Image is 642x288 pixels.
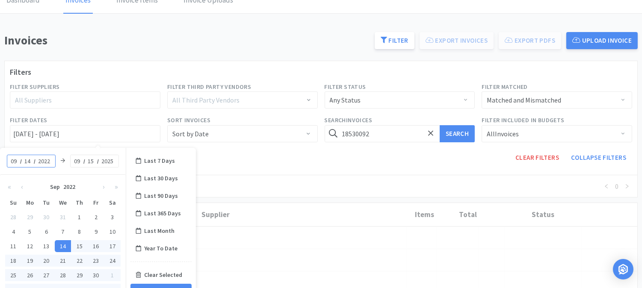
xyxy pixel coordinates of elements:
td: 2022-09-10 [104,224,121,239]
div: 31 [55,211,71,223]
td: 2022-09-02 [88,210,104,224]
th: Su [5,195,22,210]
td: 2022-09-15 [71,239,88,253]
label: Filter Matched [482,82,528,91]
td: 2022-09-05 [22,224,38,239]
div: Any Status [330,92,361,108]
td: 2022-09-24 [104,253,121,268]
div: 8 [71,226,88,238]
td: 2022-08-29 [22,210,38,224]
td: 2022-09-06 [38,224,55,239]
div: 21 [55,255,71,267]
div: / [34,157,36,165]
td: 2022-09-19 [22,253,38,268]
li: Next Page [622,181,632,191]
th: We [55,195,71,210]
div: 11 [5,240,22,252]
div: 22 [71,255,88,267]
div: 27 [38,269,55,281]
div: / [20,157,22,165]
i: icon: left [604,184,609,189]
div: Last 30 Days [130,170,192,187]
div: All Suppliers [15,96,148,104]
label: Search Invoices [325,115,373,125]
th: Th [71,195,88,210]
button: Search [440,125,475,142]
button: ‹ [16,178,28,195]
button: Filter [375,32,414,49]
div: Status [507,210,580,219]
div: 5 [22,226,38,238]
i: icon: right [624,184,630,189]
div: 28 [5,211,22,223]
div: 7 [55,226,71,238]
td: 2022-09-18 [5,253,22,268]
td: 2022-09-29 [71,268,88,282]
div: 10 [104,226,121,238]
div: 30 [88,269,104,281]
button: » [110,178,122,195]
div: 28 [55,269,71,281]
td: 2022-09-01 [71,210,88,224]
td: 2022-09-30 [88,268,104,282]
div: 4 [5,226,22,238]
div: 12 [22,240,38,252]
input: 09 [73,157,82,165]
th: Tu [38,195,55,210]
div: Open Intercom Messenger [613,259,633,279]
div: 6 [38,226,55,238]
input: 14 [24,157,32,165]
td: 2022-09-14 [55,239,71,253]
td: 2022-09-08 [71,224,88,239]
div: Items [408,210,434,219]
div: Clear Selected [130,266,192,284]
div: Supplier [201,210,404,219]
h1: Invoices [4,31,370,50]
div: 17 [104,240,121,252]
td: 2022-09-03 [104,210,121,224]
div: 18 [5,255,22,267]
div: 16 [88,240,104,252]
td: 2022-10-01 [104,268,121,282]
div: / [97,157,99,165]
div: Last 365 Days [130,205,192,222]
a: 0 [612,182,621,191]
li: 0 [612,181,622,191]
div: Last Month [130,222,192,240]
input: 09 [10,157,18,165]
td: 2022-09-26 [22,268,38,282]
th: Sa [104,195,121,210]
input: Select date range [10,125,160,142]
button: Upload Invoice [566,32,638,49]
input: 2022 [37,157,53,165]
td: 2022-09-20 [38,253,55,268]
div: / [83,157,85,165]
th: Mo [22,195,38,210]
div: Last 90 Days [130,187,192,205]
td: 2022-09-25 [5,268,22,282]
label: Filter Dates [10,115,47,125]
button: Collapse Filters [565,149,632,166]
div: All Invoices [487,126,519,142]
div: 20 [38,255,55,267]
input: Search for invoices [325,125,475,142]
div: 2 [88,211,104,223]
td: 2022-09-13 [38,239,55,253]
div: 3 [104,211,121,223]
div: All Third Party Vendors [172,96,305,104]
td: 2022-09-04 [5,224,22,239]
td: 2022-09-16 [88,239,104,253]
td: 2022-09-28 [55,268,71,282]
h3: Filters [10,66,632,79]
div: 29 [22,211,38,223]
th: Fr [88,195,104,210]
td: 2022-09-21 [55,253,71,268]
li: Previous Page [601,181,612,191]
div: 26 [22,269,38,281]
label: Filter Included in Budgets [482,115,564,125]
input: 2025 [101,157,116,165]
div: 13 [38,240,55,252]
td: 2022-09-11 [5,239,22,253]
td: 2022-09-23 [88,253,104,268]
div: 24 [104,255,121,267]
